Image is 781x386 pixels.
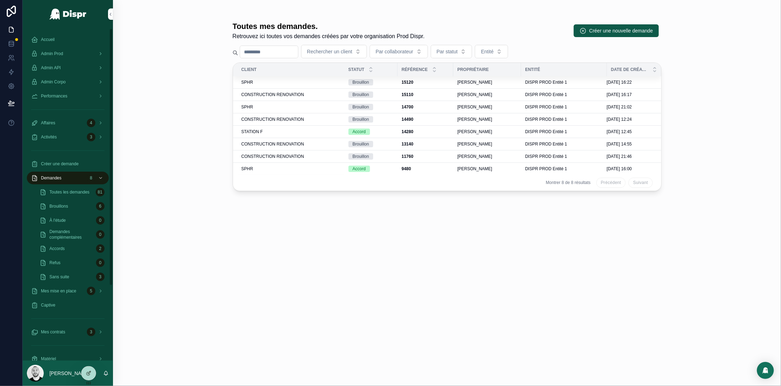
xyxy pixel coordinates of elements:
a: [PERSON_NAME] [458,154,517,159]
span: Demandes complémentaires [49,229,93,240]
a: DISPR PROD Entité 1 [525,117,603,122]
button: Select Button [431,45,472,58]
span: Date de création [611,67,648,72]
a: DISPR PROD Entité 1 [525,129,603,135]
span: Admin API [41,65,61,71]
a: CONSTRUCTION RENOVATION [242,154,340,159]
span: Demandes [41,175,61,181]
strong: 13140 [402,142,413,147]
div: 0 [96,259,105,267]
span: [PERSON_NAME] [458,141,493,147]
a: 14280 [402,129,449,135]
a: [PERSON_NAME] [458,79,517,85]
a: Toutes les demandes81 [35,186,109,198]
a: Brouillon [348,153,393,160]
a: Admin Prod [27,47,109,60]
a: [DATE] 16:17 [607,92,653,97]
a: 14490 [402,117,449,122]
a: Brouillon [348,141,393,147]
a: 15110 [402,92,449,97]
a: Admin Corpo [27,76,109,88]
a: Créer une demande [27,158,109,170]
div: 5 [87,287,95,295]
span: Statut [348,67,365,72]
div: Brouillon [353,116,369,123]
span: Refus [49,260,60,266]
a: DISPR PROD Entité 1 [525,79,603,85]
button: Select Button [370,45,428,58]
span: [DATE] 12:45 [607,129,632,135]
a: Sans suite3 [35,271,109,283]
a: SPHR [242,79,340,85]
span: SPHR [242,79,253,85]
div: 81 [96,188,105,196]
span: Performances [41,93,67,99]
img: App logo [49,8,87,20]
a: CONSTRUCTION RENOVATION [242,117,340,122]
button: Select Button [475,45,508,58]
strong: 9480 [402,166,411,171]
span: Admin Corpo [41,79,66,85]
span: [DATE] 21:02 [607,104,632,110]
a: Mes mise en place5 [27,285,109,297]
span: Montrer 8 de 8 résultats [546,180,591,185]
span: Matériel [41,356,56,362]
a: Demandes8 [27,172,109,184]
div: Brouillon [353,104,369,110]
button: Créer une nouvelle demande [574,24,659,37]
span: CONSTRUCTION RENOVATION [242,117,304,122]
span: Entité [525,67,541,72]
div: 8 [87,174,95,182]
span: Sans suite [49,274,69,280]
div: Brouillon [353,91,369,98]
span: DISPR PROD Entité 1 [525,79,567,85]
p: [PERSON_NAME] [49,370,90,377]
button: Select Button [301,45,367,58]
a: DISPR PROD Entité 1 [525,104,603,110]
div: scrollable content [23,28,113,361]
span: Affaires [41,120,55,126]
span: DISPR PROD Entité 1 [525,129,567,135]
a: Captive [27,299,109,311]
a: Accord [348,166,393,172]
a: Brouillon [348,79,393,85]
a: 14700 [402,104,449,110]
a: CONSTRUCTION RENOVATION [242,141,340,147]
span: [PERSON_NAME] [458,166,493,172]
span: Entité [481,48,494,55]
a: 13140 [402,141,449,147]
a: Mes contrats3 [27,326,109,338]
a: Demandes complémentaires0 [35,228,109,241]
span: CONSTRUCTION RENOVATION [242,92,304,97]
a: STATION F [242,129,340,135]
span: Créer une nouvelle demande [589,27,653,34]
h1: Toutes mes demandes. [233,21,425,32]
span: DISPR PROD Entité 1 [525,141,567,147]
a: Activités3 [27,131,109,143]
a: Matériel [27,352,109,365]
span: Référence [402,67,428,72]
span: [PERSON_NAME] [458,117,493,122]
span: DISPR PROD Entité 1 [525,166,567,172]
span: Accueil [41,37,55,42]
a: [PERSON_NAME] [458,92,517,97]
a: Brouillon [348,104,393,110]
a: [DATE] 12:24 [607,117,653,122]
div: 3 [87,328,95,336]
span: DISPR PROD Entité 1 [525,104,567,110]
strong: 15110 [402,92,413,97]
div: Open Intercom Messenger [757,362,774,379]
span: Mes mise en place [41,288,76,294]
a: [PERSON_NAME] [458,104,517,110]
span: DISPR PROD Entité 1 [525,117,567,122]
span: [DATE] 14:55 [607,141,632,147]
div: 2 [96,244,105,253]
div: Brouillon [353,79,369,85]
span: À l'étude [49,218,66,223]
a: [PERSON_NAME] [458,129,517,135]
a: [DATE] 16:22 [607,79,653,85]
span: Toutes les demandes [49,189,89,195]
strong: 11760 [402,154,413,159]
span: [DATE] 16:22 [607,79,632,85]
a: [DATE] 21:46 [607,154,653,159]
